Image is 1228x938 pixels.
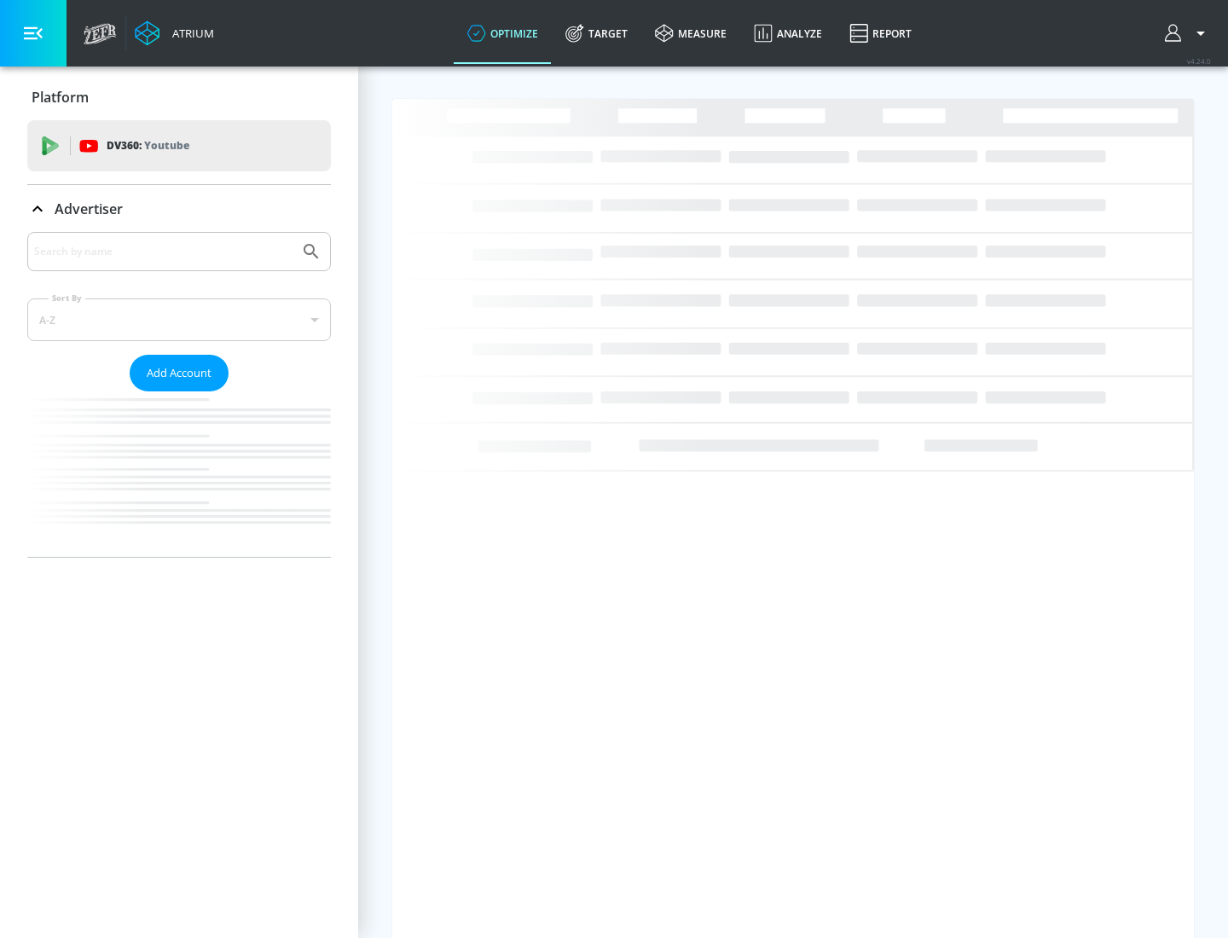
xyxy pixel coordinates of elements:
[130,355,229,391] button: Add Account
[34,240,293,263] input: Search by name
[55,200,123,218] p: Advertiser
[107,136,189,155] p: DV360:
[454,3,552,64] a: optimize
[552,3,641,64] a: Target
[836,3,925,64] a: Report
[27,391,331,557] nav: list of Advertiser
[147,363,211,383] span: Add Account
[49,292,85,304] label: Sort By
[27,120,331,171] div: DV360: Youtube
[27,73,331,121] div: Platform
[165,26,214,41] div: Atrium
[27,185,331,233] div: Advertiser
[144,136,189,154] p: Youtube
[1187,56,1211,66] span: v 4.24.0
[27,232,331,557] div: Advertiser
[135,20,214,46] a: Atrium
[740,3,836,64] a: Analyze
[641,3,740,64] a: measure
[27,298,331,341] div: A-Z
[32,88,89,107] p: Platform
